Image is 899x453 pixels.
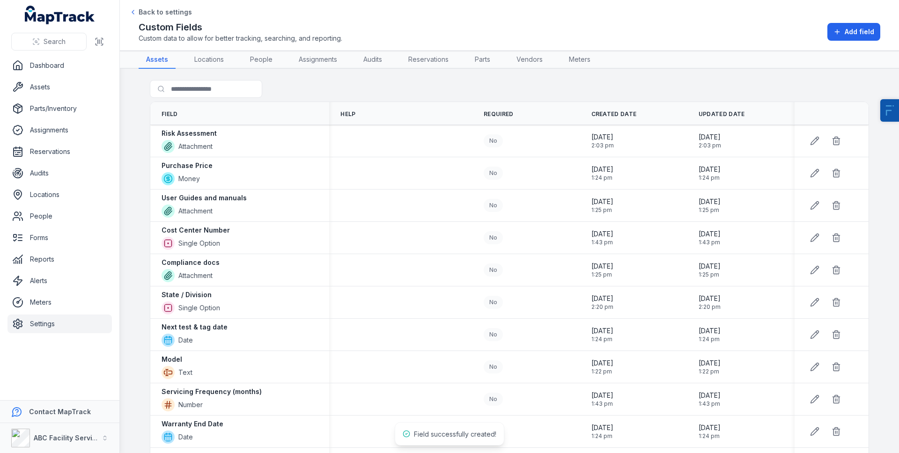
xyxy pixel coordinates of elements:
time: 27/01/2025, 1:43:06 pm [591,229,613,246]
span: Help [340,110,355,118]
a: Alerts [7,271,112,290]
span: [DATE] [699,197,721,206]
span: Single Option [178,303,220,313]
a: Vendors [509,51,550,69]
time: 27/01/2025, 1:25:55 pm [591,197,613,214]
a: Dashboard [7,56,112,75]
time: 27/01/2025, 1:24:32 pm [591,326,613,343]
a: Reservations [401,51,456,69]
span: Attachment [178,142,213,151]
strong: Risk Assessment [162,129,217,138]
a: Reports [7,250,112,269]
time: 27/01/2025, 1:24:53 pm [591,423,613,440]
span: Updated Date [699,110,745,118]
a: Audits [356,51,390,69]
span: 1:24 pm [591,174,613,182]
span: 1:25 pm [591,271,613,278]
span: Number [178,400,203,409]
a: Back to settings [129,7,192,17]
span: Date [178,432,193,442]
span: 1:24 pm [699,174,721,182]
a: Parts/Inventory [7,99,112,118]
span: Add field [845,27,874,37]
time: 02/04/2025, 2:20:07 pm [591,294,613,311]
time: 27/01/2025, 1:22:10 pm [699,358,721,375]
span: Required [484,110,513,118]
button: Search [11,33,87,51]
button: Add field [827,23,880,41]
time: 27/01/2025, 1:25:51 pm [699,262,721,278]
strong: Cost Center Number [162,226,230,235]
span: [DATE] [699,262,721,271]
a: People [7,207,112,226]
span: [DATE] [591,229,613,239]
span: Attachment [178,206,213,216]
time: 02/04/2025, 2:20:07 pm [699,294,721,311]
span: 1:43 pm [591,400,613,408]
a: Meters [561,51,598,69]
a: People [243,51,280,69]
a: Assignments [291,51,345,69]
span: Attachment [178,271,213,280]
time: 27/01/2025, 1:24:32 pm [699,326,721,343]
div: No [484,231,503,244]
span: [DATE] [591,132,614,142]
a: Assignments [7,121,112,139]
div: No [484,199,503,212]
span: 1:24 pm [699,336,721,343]
span: Custom data to allow for better tracking, searching, and reporting. [139,34,342,43]
span: [DATE] [699,423,721,432]
strong: Warranty End Date [162,419,223,429]
h2: Custom Fields [139,21,342,34]
span: Created Date [591,110,637,118]
span: 1:22 pm [591,368,613,375]
span: 1:22 pm [699,368,721,375]
span: 2:03 pm [591,142,614,149]
strong: ABC Facility Services [34,434,104,442]
a: Assets [7,78,112,96]
span: 2:03 pm [699,142,721,149]
div: No [484,360,503,373]
span: [DATE] [699,294,721,303]
span: 2:20 pm [699,303,721,311]
span: [DATE] [699,165,721,174]
span: [DATE] [591,391,613,400]
span: 1:43 pm [699,239,721,246]
span: [DATE] [591,423,613,432]
span: [DATE] [591,294,613,303]
span: [DATE] [699,229,721,239]
strong: Servicing Frequency (months) [162,387,262,396]
span: Single Option [178,239,220,248]
strong: Model [162,355,182,364]
span: Field successfully created! [414,430,496,438]
time: 27/01/2025, 1:25:55 pm [699,197,721,214]
a: Reservations [7,142,112,161]
div: No [484,134,503,147]
span: [DATE] [699,132,721,142]
strong: Contact MapTrack [29,408,91,416]
time: 27/01/2025, 1:24:39 pm [591,165,613,182]
span: [DATE] [699,358,721,368]
span: 1:24 pm [591,336,613,343]
a: Settings [7,314,112,333]
span: [DATE] [591,262,613,271]
span: 2:20 pm [591,303,613,311]
div: No [484,393,503,406]
strong: State / Division [162,290,212,300]
span: 1:25 pm [699,206,721,214]
time: 27/01/2025, 1:43:06 pm [699,229,721,246]
span: Text [178,368,192,377]
span: Back to settings [139,7,192,17]
strong: Compliance docs [162,258,220,267]
span: 1:25 pm [699,271,721,278]
a: Locations [187,51,231,69]
span: [DATE] [591,326,613,336]
a: Parts [467,51,498,69]
strong: Next test & tag date [162,322,228,332]
a: Forms [7,228,112,247]
a: Audits [7,164,112,183]
time: 15/10/2025, 2:03:12 pm [591,132,614,149]
span: 1:43 pm [699,400,721,408]
a: Assets [139,51,176,69]
a: MapTrack [25,6,95,24]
